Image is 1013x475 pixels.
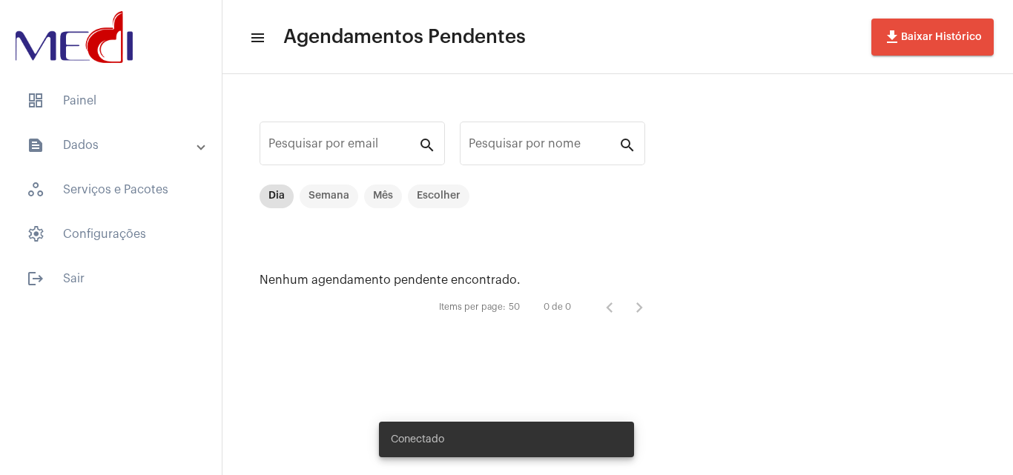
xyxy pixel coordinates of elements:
span: Baixar Histórico [883,32,982,42]
mat-chip: Escolher [408,185,469,208]
span: Nenhum agendamento pendente encontrado. [260,274,521,286]
span: Sair [15,261,207,296]
mat-icon: file_download [883,28,901,46]
span: sidenav icon [27,92,44,110]
mat-panel-title: Dados [27,136,198,154]
span: Painel [15,83,207,119]
button: Página anterior [595,293,624,322]
span: Conectado [391,432,444,447]
input: Pesquisar por email [268,140,418,153]
button: Baixar Histórico [871,19,994,56]
span: Serviços e Pacotes [15,172,207,207]
span: Configurações [15,216,207,252]
div: 50 [509,302,520,312]
mat-chip: Mês [364,185,402,208]
mat-icon: sidenav icon [27,136,44,154]
button: Próxima página [624,293,654,322]
mat-icon: search [418,136,436,153]
span: sidenav icon [27,225,44,243]
mat-expansion-panel-header: sidenav iconDados [9,127,222,163]
div: 0 de 0 [544,302,571,312]
img: d3a1b5fa-500b-b90f-5a1c-719c20e9830b.png [12,7,136,67]
mat-icon: sidenav icon [27,270,44,288]
div: Items per page: [439,302,506,312]
mat-chip: Dia [260,185,294,208]
mat-icon: sidenav icon [249,29,264,47]
span: Agendamentos Pendentes [283,25,526,49]
mat-icon: search [618,136,636,153]
mat-chip: Semana [300,185,358,208]
span: sidenav icon [27,181,44,199]
input: Pesquisar por nome [469,140,618,153]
